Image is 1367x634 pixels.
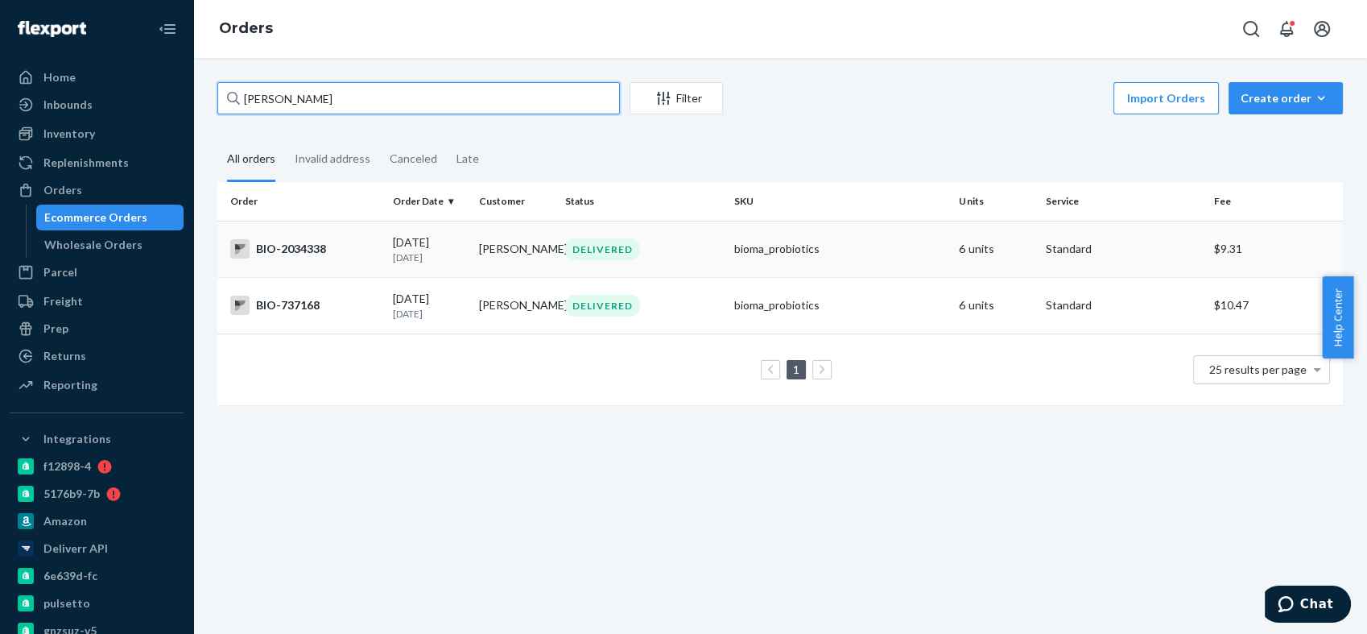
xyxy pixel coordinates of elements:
a: 6e639d-fc [10,563,184,589]
iframe: Opens a widget where you can chat to one of our agents [1265,586,1351,626]
a: Reporting [10,372,184,398]
a: Inbounds [10,92,184,118]
div: 5176b9-7b [43,486,100,502]
button: Create order [1229,82,1343,114]
div: Home [43,69,76,85]
a: Deliverr API [10,536,184,561]
div: BIO-2034338 [230,239,380,259]
td: 6 units [952,221,1039,277]
div: [DATE] [393,291,466,321]
div: Invalid address [295,138,370,180]
div: Integrations [43,431,111,447]
th: Fee [1208,182,1343,221]
div: pulsetto [43,595,90,611]
div: Parcel [43,264,77,280]
a: Page 1 is your current page [790,363,803,376]
div: Wholesale Orders [44,237,142,253]
button: Open account menu [1306,13,1338,45]
a: Ecommerce Orders [36,205,184,230]
div: Inbounds [43,97,93,113]
th: Status [559,182,728,221]
button: Open notifications [1270,13,1303,45]
button: Open Search Box [1235,13,1267,45]
div: Replenishments [43,155,129,171]
div: [DATE] [393,234,466,264]
td: 6 units [952,277,1039,334]
th: Order [217,182,386,221]
p: Standard [1046,297,1202,313]
p: [DATE] [393,307,466,321]
th: SKU [728,182,953,221]
div: Deliverr API [43,541,108,557]
div: bioma_probiotics [734,297,947,313]
div: Canceled [390,138,437,180]
td: $10.47 [1208,277,1343,334]
a: Inventory [10,121,184,147]
div: BIO-737168 [230,296,380,315]
a: 5176b9-7b [10,481,184,507]
a: f12898-4 [10,454,184,479]
button: Filter [630,82,723,114]
div: Create order [1241,90,1331,106]
a: Returns [10,343,184,369]
input: Search orders [217,82,620,114]
div: All orders [227,138,275,182]
a: pulsetto [10,590,184,616]
th: Units [952,182,1039,221]
th: Service [1039,182,1208,221]
p: Standard [1046,241,1202,257]
div: Customer [479,194,552,208]
div: Inventory [43,126,95,142]
th: Order Date [386,182,473,221]
div: Filter [630,90,722,106]
div: Reporting [43,377,97,393]
a: Parcel [10,259,184,285]
a: Wholesale Orders [36,232,184,258]
div: f12898-4 [43,458,91,474]
button: Help Center [1322,276,1353,358]
a: Amazon [10,508,184,534]
p: [DATE] [393,251,466,264]
div: Returns [43,348,86,364]
a: Replenishments [10,150,184,176]
div: Freight [43,293,83,309]
a: Freight [10,288,184,314]
button: Close Navigation [151,13,184,45]
div: Prep [43,321,68,337]
td: [PERSON_NAME] [473,277,559,334]
a: Prep [10,316,184,342]
a: Home [10,64,184,90]
div: bioma_probiotics [734,241,947,257]
img: Flexport logo [18,21,86,37]
ol: breadcrumbs [206,6,286,52]
td: $9.31 [1208,221,1343,277]
div: Orders [43,182,82,198]
div: Late [456,138,479,180]
div: DELIVERED [565,238,640,260]
td: [PERSON_NAME] [473,221,559,277]
a: Orders [219,19,273,37]
div: Amazon [43,513,87,529]
button: Import Orders [1113,82,1219,114]
div: Ecommerce Orders [44,209,147,226]
div: 6e639d-fc [43,568,97,584]
span: 25 results per page [1209,363,1307,376]
button: Integrations [10,426,184,452]
div: DELIVERED [565,295,640,317]
a: Orders [10,177,184,203]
